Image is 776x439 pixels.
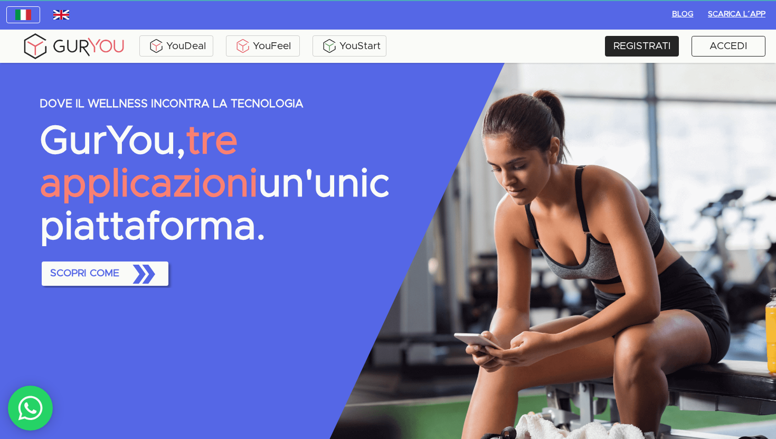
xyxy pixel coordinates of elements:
[226,35,300,57] a: YouFeel
[321,38,337,54] img: BxzlDwAAAAABJRU5ErkJggg==
[40,259,171,288] a: SCOPRI COME
[235,38,251,54] img: KDuXBJLpDstiOJIlCPq11sr8c6VfEN1ke5YIAoPlCPqmrDPlQeIQgHlNqkP7FCiAKJQRHlC7RCaiHTHAlEEQLmFuo+mIt2xQB...
[21,32,127,61] img: gyLogo01.5aaa2cff.png
[704,6,770,23] button: Scarica l´App
[40,120,389,249] p: GurYou, un'unica piattaforma.
[605,36,679,57] a: REGISTRATI
[42,261,168,286] button: SCOPRI COME
[139,35,213,57] a: YouDeal
[53,10,69,20] img: wDv7cRK3VHVvwAAACV0RVh0ZGF0ZTpjcmVhdGUAMjAxOC0wMy0yNVQwMToxNzoxMiswMDowMGv4vjwAAAAldEVYdGRhdGU6bW...
[586,316,776,439] iframe: Chat Widget
[670,8,695,21] span: BLOG
[46,257,164,291] span: SCOPRI COME
[17,395,44,422] img: whatsAppIcon.04b8739f.svg
[15,10,31,20] img: italy.83948c3f.jpg
[315,38,384,54] div: YouStart
[692,36,765,57] a: ACCEDI
[313,35,386,57] a: YouStart
[708,8,765,21] span: Scarica l´App
[586,316,776,439] div: Widget chat
[40,98,389,110] p: DOVE IL WELLNESS INCONTRA LA TECNOLOGIA
[666,6,699,23] button: BLOG
[142,38,211,54] div: YouDeal
[229,38,297,54] div: YouFeel
[148,38,164,54] img: ALVAdSatItgsAAAAAElFTkSuQmCC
